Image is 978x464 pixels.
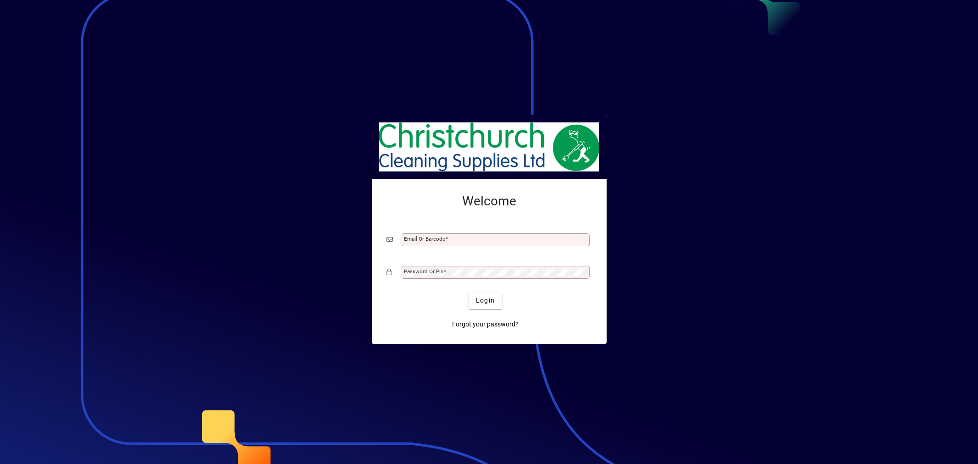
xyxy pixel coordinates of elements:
h2: Welcome [387,193,592,209]
button: Login [469,293,502,309]
mat-label: Email or Barcode [404,236,445,242]
mat-label: Password or Pin [404,268,443,275]
span: Forgot your password? [452,320,519,329]
a: Forgot your password? [448,316,522,333]
span: Login [476,296,495,305]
